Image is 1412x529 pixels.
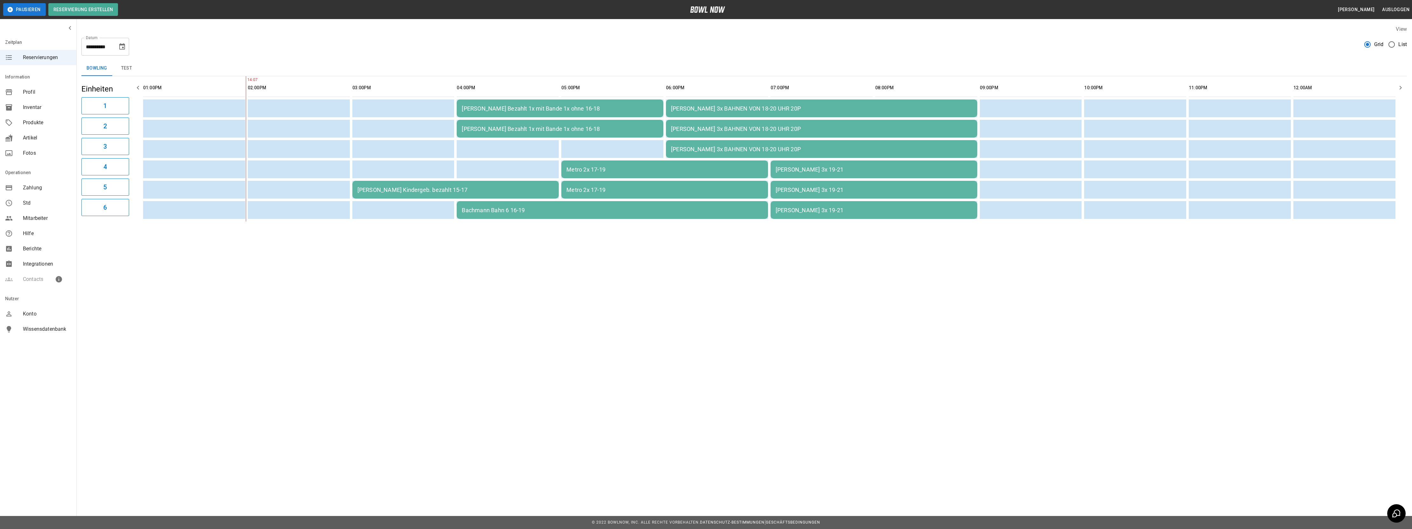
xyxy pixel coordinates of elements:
[771,79,873,97] th: 07:00PM
[766,520,820,525] a: Geschäftsbedingungen
[1293,79,1395,97] th: 12:00AM
[690,6,725,13] img: logo
[1189,79,1291,97] th: 11:00PM
[23,230,71,237] span: Hilfe
[81,84,129,94] h5: Einheiten
[666,79,768,97] th: 06:00PM
[81,179,129,196] button: 5
[1084,79,1186,97] th: 10:00PM
[246,77,247,83] span: 14:07
[23,245,71,253] span: Berichte
[103,121,107,131] h6: 2
[23,119,71,126] span: Produkte
[462,105,658,112] div: [PERSON_NAME] Bezahlt 1x mit Bande 1x ohne 16-18
[457,79,559,97] th: 04:00PM
[116,40,128,53] button: Choose date, selected date is 18. Okt. 2025
[357,187,554,193] div: [PERSON_NAME] Kindergeb. bezahlt 15-17
[23,149,71,157] span: Fotos
[875,79,977,97] th: 08:00PM
[81,118,129,135] button: 2
[23,184,71,192] span: Zahlung
[1398,41,1407,48] span: List
[143,79,245,97] th: 01:00PM
[141,76,1398,221] table: sticky table
[3,3,46,16] button: Pausieren
[23,199,71,207] span: Std
[81,61,112,76] button: Bowling
[23,325,71,333] span: Wissensdatenbank
[81,61,1407,76] div: inventory tabs
[462,207,763,214] div: Bachmann Bahn 6 16-19
[23,88,71,96] span: Profil
[103,162,107,172] h6: 4
[671,125,972,132] div: [PERSON_NAME] 3x BAHNEN VON 18-20 UHR 20P
[776,166,972,173] div: [PERSON_NAME] 3x 19-21
[776,207,972,214] div: [PERSON_NAME] 3x 19-21
[566,166,763,173] div: Metro 2x 17-19
[1380,4,1412,16] button: Ausloggen
[248,79,350,97] th: 02:00PM
[561,79,663,97] th: 05:00PM
[23,104,71,111] span: Inventar
[23,214,71,222] span: Mitarbeiter
[592,520,700,525] span: © 2022 BowlNow, Inc. Alle Rechte vorbehalten.
[671,146,972,153] div: [PERSON_NAME] 3x BAHNEN VON 18-20 UHR 20P
[1374,41,1384,48] span: Grid
[81,138,129,155] button: 3
[700,520,765,525] a: Datenschutz-Bestimmungen
[462,125,658,132] div: [PERSON_NAME] Bezahlt 1x mit Bande 1x ohne 16-18
[48,3,118,16] button: Reservierung erstellen
[81,158,129,175] button: 4
[23,310,71,318] span: Konto
[566,187,763,193] div: Metro 2x 17-19
[81,97,129,114] button: 1
[81,199,129,216] button: 6
[23,134,71,142] span: Artikel
[1335,4,1377,16] button: [PERSON_NAME]
[103,182,107,192] h6: 5
[103,141,107,152] h6: 3
[1396,26,1407,32] label: View
[23,54,71,61] span: Reservierungen
[776,187,972,193] div: [PERSON_NAME] 3x 19-21
[103,202,107,213] h6: 6
[671,105,972,112] div: [PERSON_NAME] 3x BAHNEN VON 18-20 UHR 20P
[352,79,454,97] th: 03:00PM
[23,260,71,268] span: Integrationen
[112,61,141,76] button: test
[103,101,107,111] h6: 1
[980,79,1082,97] th: 09:00PM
